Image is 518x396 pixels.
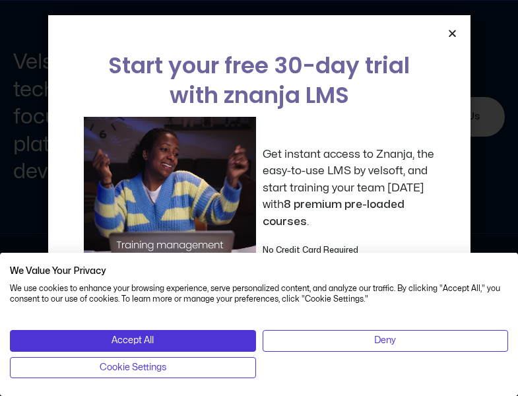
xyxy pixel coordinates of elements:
span: Cookie Settings [100,360,166,375]
h2: We Value Your Privacy [10,265,508,277]
strong: 8 premium pre-loaded courses [263,199,405,227]
span: Deny [374,333,396,348]
button: Deny all cookies [263,330,509,351]
button: Accept all cookies [10,330,256,351]
img: a woman sitting at her laptop dancing [84,117,256,289]
p: We use cookies to enhance your browsing experience, serve personalized content, and analyze our t... [10,283,508,306]
a: Close [447,28,457,38]
p: Get instant access to Znanja, the easy-to-use LMS by velsoft, and start training your team [DATE]... [263,146,435,230]
button: Adjust cookie preferences [10,357,256,378]
h2: Start your free 30-day trial with znanja LMS [84,51,435,110]
span: Accept All [112,333,154,348]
